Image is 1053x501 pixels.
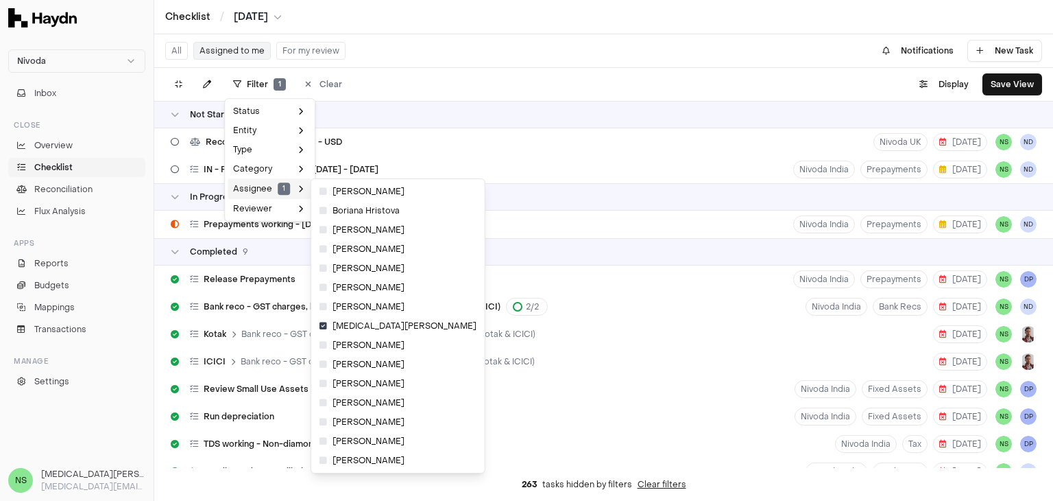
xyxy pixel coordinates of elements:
[233,106,260,117] span: Status
[233,203,272,214] span: Reviewer
[233,144,252,155] span: Type
[233,125,256,136] span: Entity
[233,183,290,195] span: Assignee
[278,183,290,195] span: 1
[233,163,272,174] span: Category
